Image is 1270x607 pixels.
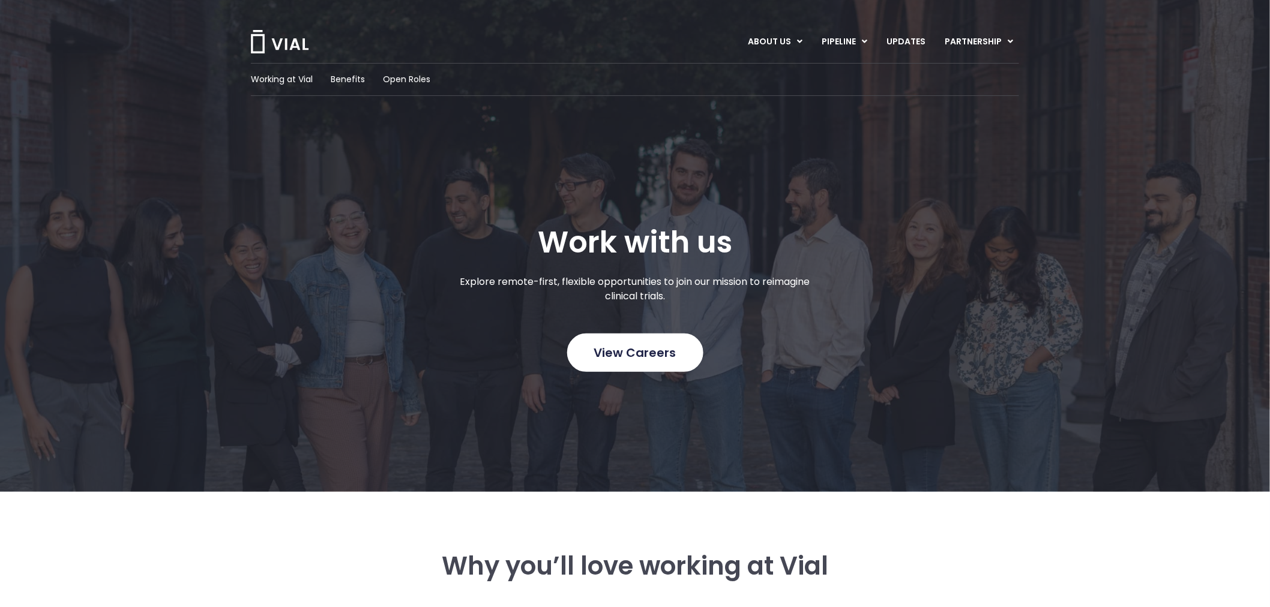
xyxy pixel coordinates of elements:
[538,225,732,260] h1: Work with us
[877,32,935,52] a: UPDATES
[813,32,877,52] a: PIPELINEMenu Toggle
[567,333,703,372] a: View Careers
[331,73,365,86] a: Benefits
[316,552,954,581] h3: Why you’ll love working at Vial
[250,30,310,53] img: Vial Logo
[448,275,823,303] p: Explore remote-first, flexible opportunities to join our mission to reimagine clinical trials.
[739,32,812,52] a: ABOUT USMenu Toggle
[594,345,676,360] span: View Careers
[936,32,1023,52] a: PARTNERSHIPMenu Toggle
[251,73,313,86] a: Working at Vial
[383,73,430,86] a: Open Roles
